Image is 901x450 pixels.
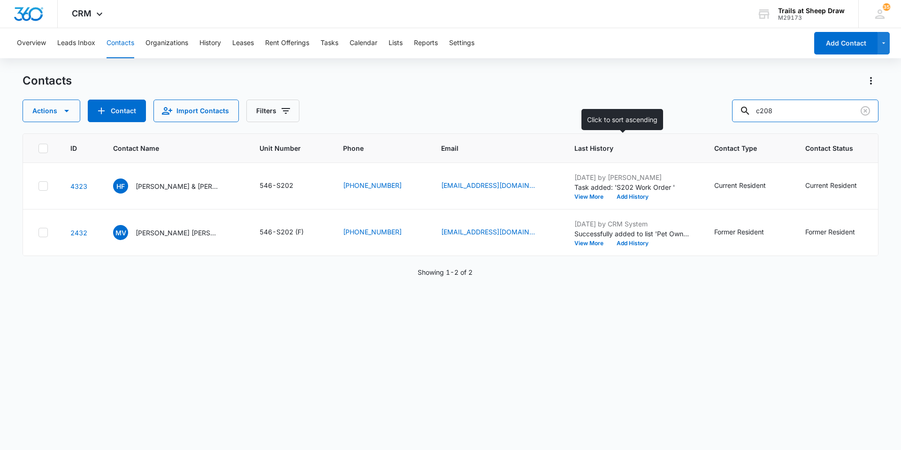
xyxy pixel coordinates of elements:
a: [PHONE_NUMBER] [343,227,402,237]
button: Filters [246,100,299,122]
button: Add History [610,194,655,200]
div: Contact Status - Current Resident - Select to Edit Field [805,180,874,192]
button: Clear [858,103,873,118]
div: Unit Number - 546-S202 (F) - Select to Edit Field [260,227,321,238]
button: Organizations [145,28,188,58]
span: 35 [883,3,890,11]
button: Lists [389,28,403,58]
button: Actions [863,73,878,88]
div: Contact Name - Heyli Fernandez & Raul Vidal - Select to Edit Field [113,178,237,194]
div: 546-S202 [260,180,293,190]
button: Leads Inbox [57,28,95,58]
div: Contact Type - Current Resident - Select to Edit Field [714,180,783,192]
div: 546-S202 (F) [260,227,304,237]
div: Unit Number - 546-S202 - Select to Edit Field [260,180,310,192]
div: Click to sort ascending [581,109,663,130]
span: Contact Status [805,143,860,153]
button: Actions [23,100,80,122]
button: Add History [610,241,655,246]
div: Current Resident [805,180,857,190]
div: Former Resident [714,227,764,237]
div: Phone - (970) 673-2886 - Select to Edit Field [343,227,419,238]
a: [EMAIL_ADDRESS][DOMAIN_NAME] [441,180,535,190]
span: ID [70,143,77,153]
div: Current Resident [714,180,766,190]
span: Unit Number [260,143,321,153]
button: Add Contact [814,32,878,54]
a: [PHONE_NUMBER] [343,180,402,190]
span: Email [441,143,538,153]
p: Task added: 'S202 Work Order ' [574,182,692,192]
span: Phone [343,143,405,153]
p: Successfully added to list 'Pet Owners'. [574,229,692,239]
button: Tasks [321,28,338,58]
div: Contact Status - Former Resident - Select to Edit Field [805,227,872,238]
button: Settings [449,28,474,58]
div: notifications count [883,3,890,11]
a: Navigate to contact details page for Heyli Fernandez & Raul Vidal [70,182,87,190]
button: Reports [414,28,438,58]
div: Contact Type - Former Resident - Select to Edit Field [714,227,781,238]
p: [DATE] by CRM System [574,219,692,229]
h1: Contacts [23,74,72,88]
span: CRM [72,8,92,18]
button: Import Contacts [153,100,239,122]
div: Former Resident [805,227,855,237]
div: Email - mireyaluna15@gmail.com - Select to Edit Field [441,227,552,238]
a: Navigate to contact details page for Mireya Vergara Luna & Cristian Lopez Espinal [70,229,87,237]
p: [PERSON_NAME] & [PERSON_NAME] [136,181,220,191]
p: [DATE] by [PERSON_NAME] [574,172,692,182]
input: Search Contacts [732,100,878,122]
div: Contact Name - Mireya Vergara Luna & Cristian Lopez Espinal - Select to Edit Field [113,225,237,240]
button: View More [574,241,610,246]
button: View More [574,194,610,200]
p: Showing 1-2 of 2 [418,267,473,277]
button: Contacts [107,28,134,58]
p: [PERSON_NAME] [PERSON_NAME] & [PERSON_NAME] [136,228,220,238]
span: HF [113,178,128,194]
div: Phone - (970) 415-5554 - Select to Edit Field [343,180,419,192]
div: Email - heifer030686@hotmail.com - Select to Edit Field [441,180,552,192]
div: account id [778,15,845,21]
a: [EMAIL_ADDRESS][DOMAIN_NAME] [441,227,535,237]
button: Rent Offerings [265,28,309,58]
span: Last History [574,143,678,153]
button: Calendar [350,28,377,58]
button: History [199,28,221,58]
button: Overview [17,28,46,58]
span: MV [113,225,128,240]
button: Leases [232,28,254,58]
span: Contact Name [113,143,223,153]
button: Add Contact [88,100,146,122]
div: account name [778,7,845,15]
span: Contact Type [714,143,769,153]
